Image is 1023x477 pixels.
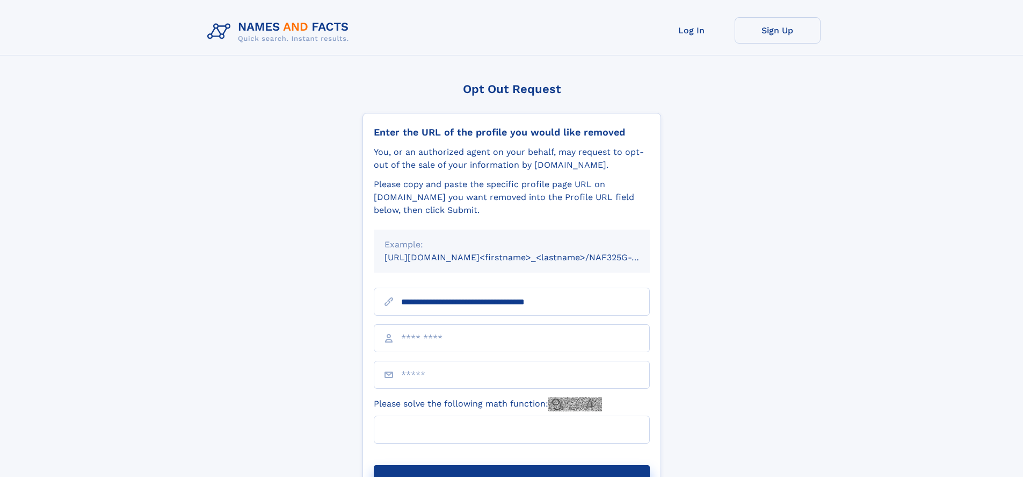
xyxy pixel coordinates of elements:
div: Enter the URL of the profile you would like removed [374,126,650,138]
img: Logo Names and Facts [203,17,358,46]
small: [URL][DOMAIN_NAME]<firstname>_<lastname>/NAF325G-xxxxxxxx [384,252,670,262]
div: Example: [384,238,639,251]
label: Please solve the following math function: [374,397,602,411]
div: You, or an authorized agent on your behalf, may request to opt-out of the sale of your informatio... [374,146,650,172]
div: Please copy and paste the specific profile page URL on [DOMAIN_NAME] you want removed into the Pr... [374,178,650,217]
a: Log In [649,17,735,44]
a: Sign Up [735,17,821,44]
div: Opt Out Request [362,82,661,96]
